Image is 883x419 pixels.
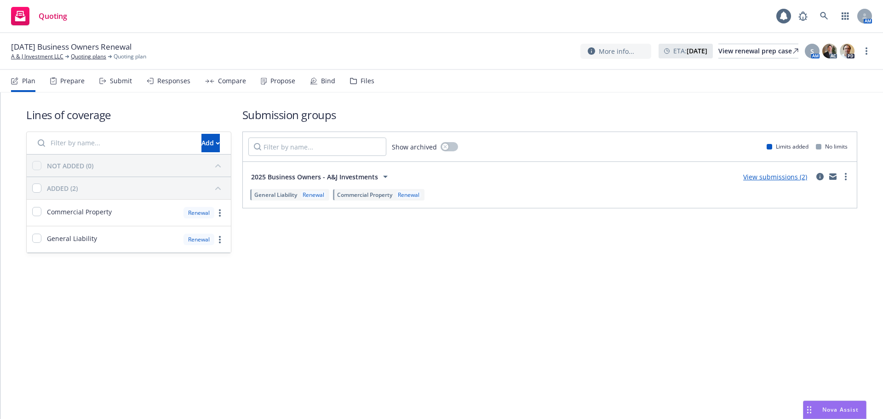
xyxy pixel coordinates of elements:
[60,77,85,85] div: Prepare
[840,171,851,182] a: more
[218,77,246,85] div: Compare
[214,234,225,245] a: more
[251,172,378,182] span: 2025 Business Owners - A&J Investments
[183,207,214,218] div: Renewal
[71,52,106,61] a: Quoting plans
[270,77,295,85] div: Propose
[861,46,872,57] a: more
[794,7,812,25] a: Report a Bug
[815,7,833,25] a: Search
[47,234,97,243] span: General Liability
[26,107,231,122] h1: Lines of coverage
[810,46,814,56] span: S
[301,191,326,199] div: Renewal
[718,44,798,58] a: View renewal prep case
[361,77,374,85] div: Files
[157,77,190,85] div: Responses
[11,52,63,61] a: A & J Investment LLC
[816,143,848,150] div: No limits
[580,44,651,59] button: More info...
[47,158,225,173] button: NOT ADDED (0)
[242,107,857,122] h1: Submission groups
[110,77,132,85] div: Submit
[47,181,225,195] button: ADDED (2)
[814,171,826,182] a: circleInformation
[673,46,707,56] span: ETA :
[47,161,93,171] div: NOT ADDED (0)
[337,191,392,199] span: Commercial Property
[39,12,67,20] span: Quoting
[827,171,838,182] a: mail
[248,167,394,186] button: 2025 Business Owners - A&J Investments
[32,134,196,152] input: Filter by name...
[836,7,854,25] a: Switch app
[803,401,815,419] div: Drag to move
[201,134,220,152] button: Add
[822,44,837,58] img: photo
[840,44,854,58] img: photo
[392,142,437,152] span: Show archived
[599,46,634,56] span: More info...
[11,41,132,52] span: [DATE] Business Owners Renewal
[183,234,214,245] div: Renewal
[822,406,859,413] span: Nova Assist
[47,207,112,217] span: Commercial Property
[47,184,78,193] div: ADDED (2)
[214,207,225,218] a: more
[7,3,71,29] a: Quoting
[321,77,335,85] div: Bind
[114,52,146,61] span: Quoting plan
[767,143,808,150] div: Limits added
[396,191,421,199] div: Renewal
[803,401,866,419] button: Nova Assist
[687,46,707,55] strong: [DATE]
[254,191,297,199] span: General Liability
[248,138,386,156] input: Filter by name...
[743,172,807,181] a: View submissions (2)
[22,77,35,85] div: Plan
